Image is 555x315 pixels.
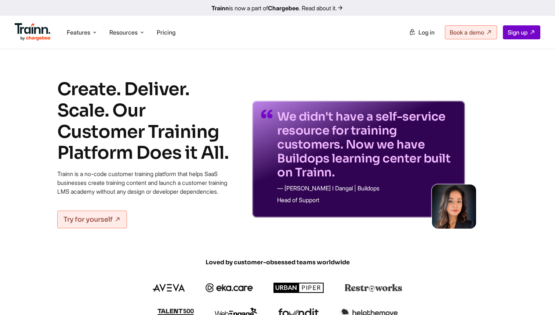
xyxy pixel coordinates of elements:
iframe: Chat Widget [518,280,555,315]
h1: Create. Deliver. Scale. Our Customer Training Platform Does it All. [57,79,233,163]
img: aveva logo [153,284,185,291]
img: ekacare logo [206,283,253,292]
img: urbanpiper logo [273,283,324,293]
p: We didn't have a self-service resource for training customers. Now we have Buildops learning cent... [277,110,453,179]
a: Try for yourself [57,211,127,228]
a: Pricing [157,29,175,36]
span: Resources [109,28,138,36]
a: Book a demo [445,25,497,39]
span: Book a demo [450,29,484,36]
a: Sign up [503,25,540,39]
p: Head of Support [277,197,453,203]
b: Trainn [211,4,229,12]
b: Chargebee [268,4,299,12]
p: Trainn is a no-code customer training platform that helps SaaS businesses create training content... [57,169,233,196]
img: quotes-purple.41a7099.svg [261,110,273,118]
span: Features [67,28,90,36]
img: sabina-buildops.d2e8138.png [432,185,476,229]
span: Log in [418,29,435,36]
img: restroworks logo [345,284,402,292]
span: Loved by customer-obsessed teams worldwide [101,258,454,266]
a: Log in [405,26,439,39]
img: Trainn Logo [15,23,51,41]
p: — [PERSON_NAME] I Dangal | Buildops [277,185,453,191]
span: Sign up [508,29,527,36]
